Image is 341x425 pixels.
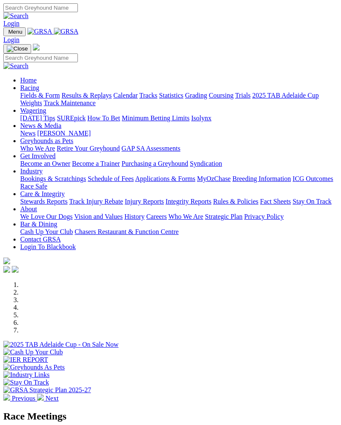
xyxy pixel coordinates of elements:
button: Toggle navigation [3,44,31,53]
a: Breeding Information [232,175,291,182]
a: Fields & Form [20,92,60,99]
a: News [20,130,35,137]
a: Bookings & Scratchings [20,175,86,182]
a: Purchasing a Greyhound [122,160,188,167]
a: [DATE] Tips [20,114,55,122]
div: About [20,213,338,220]
a: Industry [20,167,43,175]
a: Become a Trainer [72,160,120,167]
div: Bar & Dining [20,228,338,236]
a: Who We Are [20,145,55,152]
img: IER REPORT [3,356,48,364]
a: Isolynx [191,114,211,122]
a: Previous [3,395,37,402]
a: 2025 TAB Adelaide Cup [252,92,319,99]
a: ICG Outcomes [293,175,333,182]
a: [PERSON_NAME] [37,130,91,137]
img: 2025 TAB Adelaide Cup - On Sale Now [3,341,119,348]
input: Search [3,3,78,12]
a: Home [20,77,37,84]
img: Cash Up Your Club [3,348,63,356]
img: GRSA [27,28,52,35]
a: Minimum Betting Limits [122,114,189,122]
a: Retire Your Greyhound [57,145,120,152]
a: Chasers Restaurant & Function Centre [75,228,178,235]
a: MyOzChase [197,175,231,182]
div: Racing [20,92,338,107]
a: Who We Are [168,213,203,220]
a: Cash Up Your Club [20,228,73,235]
a: News & Media [20,122,61,129]
a: Track Injury Rebate [69,198,123,205]
a: Rules & Policies [213,198,258,205]
a: Weights [20,99,42,106]
a: Track Maintenance [44,99,96,106]
a: Care & Integrity [20,190,65,197]
a: Tracks [139,92,157,99]
span: Menu [8,29,22,35]
a: Applications & Forms [135,175,195,182]
div: Industry [20,175,338,190]
a: Contact GRSA [20,236,61,243]
a: Syndication [190,160,222,167]
a: Privacy Policy [244,213,284,220]
a: Greyhounds as Pets [20,137,73,144]
a: Injury Reports [125,198,164,205]
a: Statistics [159,92,184,99]
a: Strategic Plan [205,213,242,220]
div: Greyhounds as Pets [20,145,338,152]
a: Coursing [209,92,234,99]
a: Vision and Values [74,213,123,220]
a: About [20,205,37,212]
a: Bar & Dining [20,220,57,228]
a: Login [3,36,19,43]
a: Results & Replays [61,92,112,99]
img: chevron-left-pager-white.svg [3,394,10,401]
a: SUREpick [57,114,85,122]
img: GRSA [54,28,79,35]
a: GAP SA Assessments [122,145,181,152]
a: Race Safe [20,183,47,190]
a: Next [37,395,59,402]
img: chevron-right-pager-white.svg [37,394,44,401]
img: Greyhounds As Pets [3,364,65,371]
a: Stay On Track [293,198,331,205]
a: Get Involved [20,152,56,159]
img: Industry Links [3,371,50,379]
img: Stay On Track [3,379,49,386]
input: Search [3,53,78,62]
img: Search [3,62,29,70]
div: Get Involved [20,160,338,167]
a: Stewards Reports [20,198,67,205]
img: Close [7,45,28,52]
a: We Love Our Dogs [20,213,72,220]
a: Careers [146,213,167,220]
img: logo-grsa-white.png [3,258,10,264]
button: Toggle navigation [3,27,26,36]
a: Schedule of Fees [88,175,133,182]
a: Login To Blackbook [20,243,76,250]
img: twitter.svg [12,266,19,273]
a: Login [3,20,19,27]
a: Wagering [20,107,46,114]
a: Fact Sheets [260,198,291,205]
a: Become an Owner [20,160,70,167]
img: facebook.svg [3,266,10,273]
div: News & Media [20,130,338,137]
a: Grading [185,92,207,99]
h2: Race Meetings [3,411,338,422]
a: Calendar [113,92,138,99]
span: Next [45,395,59,402]
a: Integrity Reports [165,198,211,205]
img: GRSA Strategic Plan 2025-27 [3,386,91,394]
span: Previous [12,395,35,402]
a: How To Bet [88,114,120,122]
a: History [124,213,144,220]
div: Wagering [20,114,338,122]
div: Care & Integrity [20,198,338,205]
a: Racing [20,84,39,91]
img: Search [3,12,29,20]
a: Trials [235,92,250,99]
img: logo-grsa-white.png [33,44,40,50]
